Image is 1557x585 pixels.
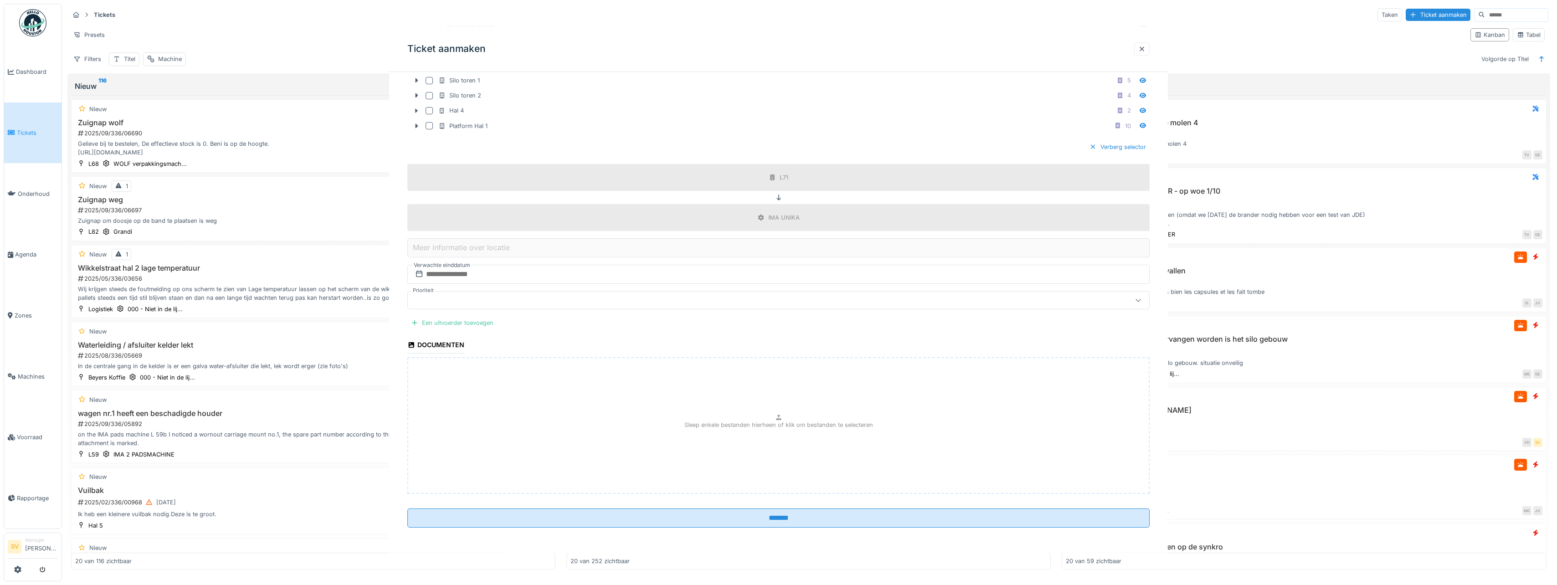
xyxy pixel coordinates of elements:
[438,91,481,100] div: Silo toren 2
[407,338,464,354] div: Documenten
[411,242,512,253] label: Meer informatie over locatie
[1127,91,1131,100] div: 4
[407,317,497,329] div: Een uitvoerder toevoegen
[1125,121,1131,130] div: 10
[413,260,471,270] label: Verwachte einddatum
[768,213,800,222] div: IMA UNIKA
[780,173,788,182] div: L71
[411,287,436,294] label: Prioriteit
[438,121,488,130] div: Platform Hal 1
[1127,106,1131,115] div: 2
[1086,141,1150,153] div: Verberg selector
[684,421,873,429] p: Sleep enkele bestanden hierheen of klik om bestanden te selecteren
[438,76,480,85] div: Silo toren 1
[438,106,464,115] div: Hal 4
[1127,76,1131,85] div: 5
[407,43,486,55] h3: Ticket aanmaken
